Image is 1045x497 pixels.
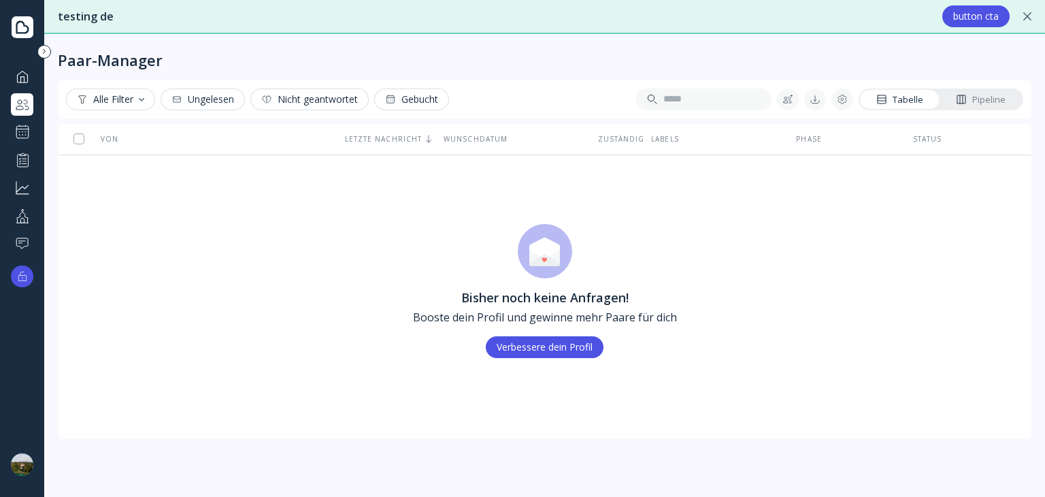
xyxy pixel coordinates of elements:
div: Verbessere dein Profil [497,342,593,353]
a: Übersicht [11,65,33,88]
a: Paar-Manager [11,93,33,116]
button: Nicht geantwortet [250,89,369,110]
button: Ungelesen [161,89,245,110]
button: Verbessere dein Profil [486,336,603,358]
div: Nicht geantwortet [261,94,358,105]
div: Phase [750,134,868,144]
div: testing de [58,9,929,25]
a: Besichtigungsplaner [11,121,33,143]
div: Gebucht [385,94,438,105]
div: Paar-Manager [58,50,163,69]
div: Tabelle [876,93,923,106]
div: Labels [651,134,739,144]
div: Status [878,134,976,144]
a: Performance [11,148,33,171]
div: Von [68,134,118,144]
a: Geschäft ausbauen [11,176,33,199]
div: Bisher noch keine Anfragen! [413,289,677,307]
a: Hilfe & Unterstützung [11,232,33,255]
a: Ihr Profil [11,204,33,227]
button: Gebucht [374,89,449,110]
div: button cta [953,11,999,22]
div: Booste dein Profil und gewinne mehr Paare für dich [413,310,677,325]
button: Upgrade-Optionen [11,266,33,287]
div: Letzte Nachricht [345,134,433,144]
div: Alle Filter [77,94,144,105]
div: Wunschdatum [444,134,591,144]
button: Alle Filter [66,89,155,110]
button: button cta [942,5,1010,27]
div: Zuständig [602,134,641,144]
div: Pipeline [956,93,1006,106]
div: Ungelesen [171,94,234,105]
